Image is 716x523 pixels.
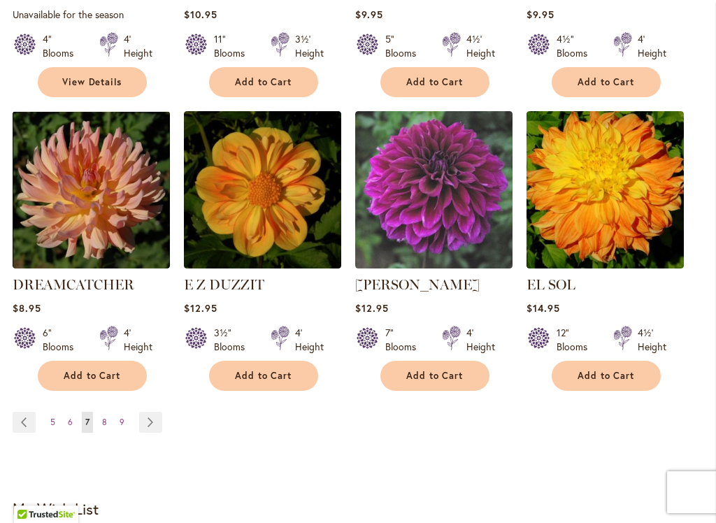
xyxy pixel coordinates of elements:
[355,258,513,271] a: Einstein
[380,67,489,97] button: Add to Cart
[466,326,495,354] div: 4' Height
[355,111,513,268] img: Einstein
[116,412,128,433] a: 9
[64,412,76,433] a: 6
[62,76,122,88] span: View Details
[43,326,83,354] div: 6" Blooms
[13,301,41,315] span: $8.95
[13,111,170,268] img: Dreamcatcher
[124,32,152,60] div: 4' Height
[527,301,560,315] span: $14.95
[102,417,107,427] span: 8
[578,370,635,382] span: Add to Cart
[527,111,684,268] img: EL SOL
[64,370,121,382] span: Add to Cart
[385,326,425,354] div: 7" Blooms
[552,67,661,97] button: Add to Cart
[184,8,217,21] span: $10.95
[380,361,489,391] button: Add to Cart
[355,276,480,293] a: [PERSON_NAME]
[209,67,318,97] button: Add to Cart
[10,473,50,513] iframe: Launch Accessibility Center
[50,417,55,427] span: 5
[85,417,89,427] span: 7
[578,76,635,88] span: Add to Cart
[214,326,254,354] div: 3½" Blooms
[68,417,73,427] span: 6
[13,499,99,519] strong: My Wish List
[355,8,383,21] span: $9.95
[235,370,292,382] span: Add to Cart
[209,361,318,391] button: Add to Cart
[99,412,110,433] a: 8
[38,361,147,391] button: Add to Cart
[47,412,59,433] a: 5
[385,32,425,60] div: 5" Blooms
[466,32,495,60] div: 4½' Height
[295,32,324,60] div: 3½' Height
[552,361,661,391] button: Add to Cart
[184,276,264,293] a: E Z DUZZIT
[406,76,464,88] span: Add to Cart
[406,370,464,382] span: Add to Cart
[527,258,684,271] a: EL SOL
[13,276,134,293] a: DREAMCATCHER
[557,32,596,60] div: 4½" Blooms
[184,258,341,271] a: E Z DUZZIT
[43,32,83,60] div: 4" Blooms
[527,8,554,21] span: $9.95
[38,67,147,97] a: View Details
[638,326,666,354] div: 4½' Height
[214,32,254,60] div: 11" Blooms
[557,326,596,354] div: 12" Blooms
[13,8,170,21] p: Unavailable for the season
[638,32,666,60] div: 4' Height
[355,301,389,315] span: $12.95
[235,76,292,88] span: Add to Cart
[184,111,341,268] img: E Z DUZZIT
[295,326,324,354] div: 4' Height
[124,326,152,354] div: 4' Height
[184,301,217,315] span: $12.95
[13,258,170,271] a: Dreamcatcher
[527,276,575,293] a: EL SOL
[120,417,124,427] span: 9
